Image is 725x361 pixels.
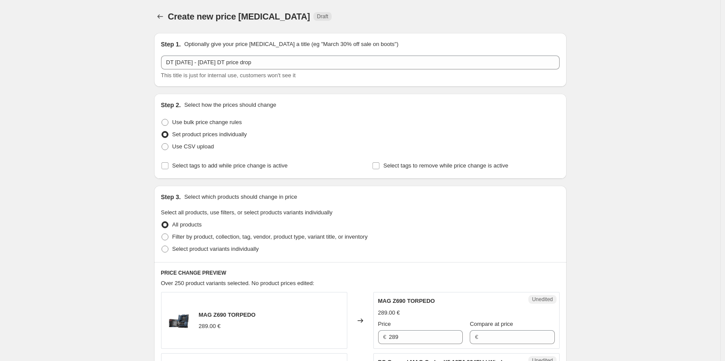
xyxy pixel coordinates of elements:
span: Draft [317,13,328,20]
span: Unedited [532,296,553,303]
span: Filter by product, collection, tag, vendor, product type, variant title, or inventory [172,233,368,240]
span: Select product variants individually [172,246,259,252]
span: MAG Z690 TORPEDO [378,298,435,304]
span: Use CSV upload [172,143,214,150]
h2: Step 2. [161,101,181,109]
button: Price change jobs [154,10,166,23]
div: 289.00 € [199,322,221,331]
h2: Step 1. [161,40,181,49]
span: Select all products, use filters, or select products variants individually [161,209,333,216]
h2: Step 3. [161,193,181,201]
span: Compare at price [470,321,513,327]
span: Create new price [MEDICAL_DATA] [168,12,310,21]
div: 289.00 € [378,308,400,317]
h6: PRICE CHANGE PREVIEW [161,269,560,276]
input: 30% off holiday sale [161,56,560,69]
span: This title is just for internal use, customers won't see it [161,72,296,79]
img: MAG-Z690-TORPEDO_80x.png [166,308,192,334]
span: Price [378,321,391,327]
span: Set product prices individually [172,131,247,138]
span: € [475,334,478,340]
span: Select tags to add while price change is active [172,162,288,169]
span: Over 250 product variants selected. No product prices edited: [161,280,314,286]
span: Select tags to remove while price change is active [383,162,508,169]
p: Optionally give your price [MEDICAL_DATA] a title (eg "March 30% off sale on boots") [184,40,398,49]
p: Select which products should change in price [184,193,297,201]
span: Use bulk price change rules [172,119,242,125]
span: All products [172,221,202,228]
span: € [383,334,386,340]
p: Select how the prices should change [184,101,276,109]
span: MAG Z690 TORPEDO [199,312,256,318]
